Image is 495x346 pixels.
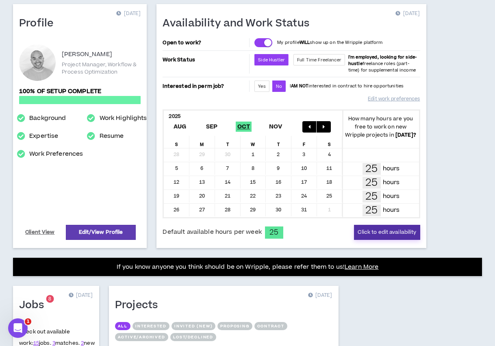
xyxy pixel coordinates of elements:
[383,206,400,215] p: hours
[62,61,141,76] p: Project Manager, Workflow & Process Optimization
[348,54,417,67] b: I'm employed, looking for side-hustle
[25,318,31,325] span: 1
[24,225,56,239] a: Client View
[354,225,420,240] button: Click to edit availability
[132,322,169,330] button: Interested
[115,322,130,330] button: All
[342,115,419,139] p: How many hours are you free to work on new Wripple projects in
[172,322,215,330] button: Invited (new)
[29,113,66,123] a: Background
[267,122,284,132] span: Nov
[163,81,247,92] p: Interested in perm job?
[266,136,291,148] div: T
[48,296,51,302] span: 8
[290,83,404,89] p: I interested in contract to hire opportunities
[164,136,189,148] div: S
[100,113,147,123] a: Work Highlights
[258,83,265,89] span: Yes
[163,228,261,237] span: Default available hours per week
[8,318,28,338] iframe: Intercom live chat
[100,131,124,141] a: Resume
[241,136,266,148] div: W
[368,92,420,106] a: Edit work preferences
[317,136,343,148] div: S
[172,122,188,132] span: Aug
[117,262,379,272] p: If you know anyone you think should be on Wripple, please refer them to us!
[254,322,287,330] button: Contract
[163,39,247,46] p: Open to work?
[19,87,141,96] p: 100% of setup complete
[236,122,252,132] span: Oct
[169,113,180,120] b: 2025
[189,136,215,148] div: M
[291,83,308,89] strong: AM NOT
[66,225,136,240] a: Edit/View Profile
[163,17,315,30] h1: Availability and Work Status
[204,122,219,132] span: Sep
[115,333,168,341] button: Active/Archived
[276,83,282,89] span: No
[62,50,112,59] p: [PERSON_NAME]
[116,10,141,18] p: [DATE]
[395,131,416,139] b: [DATE] ?
[383,192,400,201] p: hours
[345,263,378,271] a: Learn More
[348,54,417,73] span: freelance roles (part-time) for supplemental income
[163,54,247,65] p: Work Status
[29,131,58,141] a: Expertise
[217,322,252,330] button: Proposing
[291,136,317,148] div: F
[277,39,382,46] p: My profile show up on the Wripple platform
[215,136,241,148] div: T
[19,17,60,30] h1: Profile
[69,292,93,300] p: [DATE]
[383,178,400,187] p: hours
[46,295,54,303] sup: 8
[115,299,164,312] h1: Projects
[395,10,420,18] p: [DATE]
[19,299,50,312] h1: Jobs
[383,164,400,173] p: hours
[308,292,332,300] p: [DATE]
[300,39,310,46] strong: WILL
[19,44,56,81] div: Mikah T.
[29,149,83,159] a: Work Preferences
[297,57,341,63] span: Full Time Freelancer
[170,333,216,341] button: Lost/Declined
